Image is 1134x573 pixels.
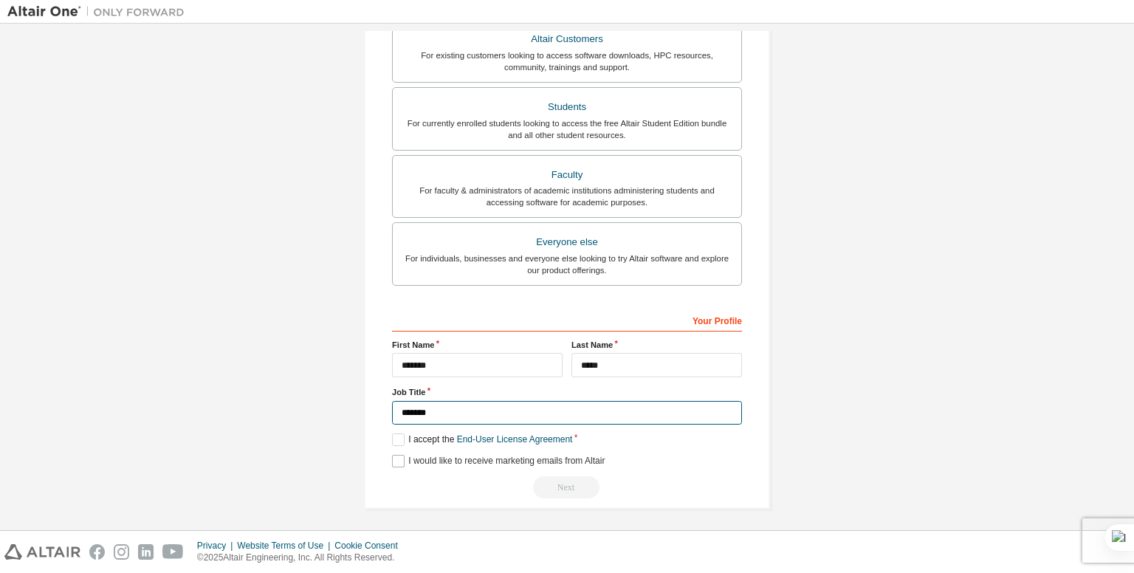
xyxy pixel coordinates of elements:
[402,49,732,73] div: For existing customers looking to access software downloads, HPC resources, community, trainings ...
[334,540,406,552] div: Cookie Consent
[571,339,742,351] label: Last Name
[402,97,732,117] div: Students
[402,29,732,49] div: Altair Customers
[4,544,80,560] img: altair_logo.svg
[402,232,732,253] div: Everyone else
[402,185,732,208] div: For faculty & administrators of academic institutions administering students and accessing softwa...
[392,455,605,467] label: I would like to receive marketing emails from Altair
[7,4,192,19] img: Altair One
[162,544,184,560] img: youtube.svg
[457,434,573,445] a: End-User License Agreement
[197,540,237,552] div: Privacy
[138,544,154,560] img: linkedin.svg
[237,540,334,552] div: Website Terms of Use
[89,544,105,560] img: facebook.svg
[402,165,732,185] div: Faculty
[392,476,742,498] div: Select your account type to continue
[402,117,732,141] div: For currently enrolled students looking to access the free Altair Student Edition bundle and all ...
[392,339,563,351] label: First Name
[402,253,732,276] div: For individuals, businesses and everyone else looking to try Altair software and explore our prod...
[392,386,742,398] label: Job Title
[392,308,742,332] div: Your Profile
[114,544,129,560] img: instagram.svg
[197,552,407,564] p: © 2025 Altair Engineering, Inc. All Rights Reserved.
[392,433,572,446] label: I accept the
